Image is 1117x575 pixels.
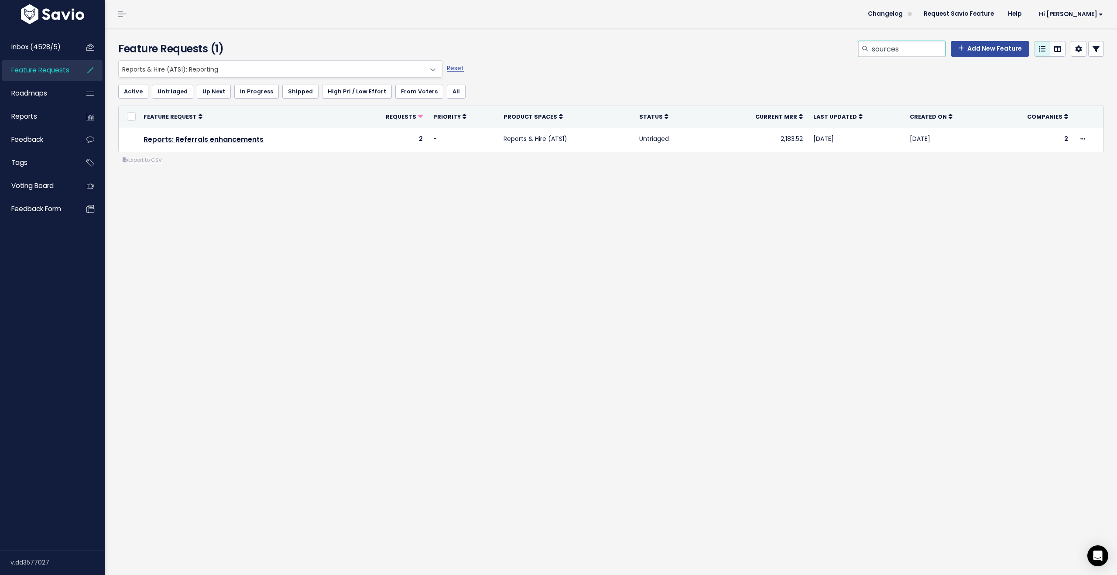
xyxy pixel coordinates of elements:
[11,89,47,98] span: Roadmaps
[11,181,54,190] span: Voting Board
[2,106,72,127] a: Reports
[2,60,72,80] a: Feature Requests
[282,85,319,99] a: Shipped
[197,85,231,99] a: Up Next
[1039,11,1103,17] span: Hi [PERSON_NAME]
[123,157,162,164] a: Export to CSV
[144,113,197,120] span: Feature Request
[917,7,1001,21] a: Request Savio Feature
[11,204,61,213] span: Feedback form
[813,112,863,121] a: Last Updated
[11,112,37,121] span: Reports
[951,41,1029,57] a: Add New Feature
[118,41,438,57] h4: Feature Requests (1)
[322,85,392,99] a: High Pri / Low Effort
[118,85,1104,99] ul: Filter feature requests
[910,113,947,120] span: Created On
[433,134,437,143] a: -
[1001,7,1028,21] a: Help
[639,134,669,143] a: Untriaged
[433,113,461,120] span: Priority
[11,42,61,51] span: Inbox (4528/5)
[386,113,416,120] span: Requests
[433,112,466,121] a: Priority
[234,85,279,99] a: In Progress
[1027,113,1062,120] span: Companies
[144,112,202,121] a: Feature Request
[1028,7,1110,21] a: Hi [PERSON_NAME]
[2,176,72,196] a: Voting Board
[11,158,27,167] span: Tags
[11,135,43,144] span: Feedback
[2,130,72,150] a: Feedback
[808,128,905,152] td: [DATE]
[715,128,808,152] td: 2,183.52
[395,85,443,99] a: From Voters
[871,41,946,57] input: Search features...
[118,85,148,99] a: Active
[2,153,72,173] a: Tags
[504,113,557,120] span: Product Spaces
[639,113,663,120] span: Status
[813,113,857,120] span: Last Updated
[905,128,990,152] td: [DATE]
[386,112,423,121] a: Requests
[447,85,466,99] a: All
[351,128,428,152] td: 2
[152,85,193,99] a: Untriaged
[755,112,803,121] a: Current MRR
[2,37,72,57] a: Inbox (4528/5)
[1027,112,1068,121] a: Companies
[868,11,903,17] span: Changelog
[990,128,1073,152] td: 2
[504,112,563,121] a: Product Spaces
[11,65,69,75] span: Feature Requests
[447,64,464,72] a: Reset
[1087,545,1108,566] div: Open Intercom Messenger
[2,83,72,103] a: Roadmaps
[2,199,72,219] a: Feedback form
[504,134,567,143] a: Reports & Hire (ATS1)
[910,112,953,121] a: Created On
[10,551,105,574] div: v.dd3577027
[755,113,797,120] span: Current MRR
[144,134,264,144] a: Reports: Referrals enhancements
[119,61,425,77] span: Reports & Hire (ATS1): Reporting
[639,112,668,121] a: Status
[19,4,86,24] img: logo-white.9d6f32f41409.svg
[118,60,442,78] span: Reports & Hire (ATS1): Reporting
